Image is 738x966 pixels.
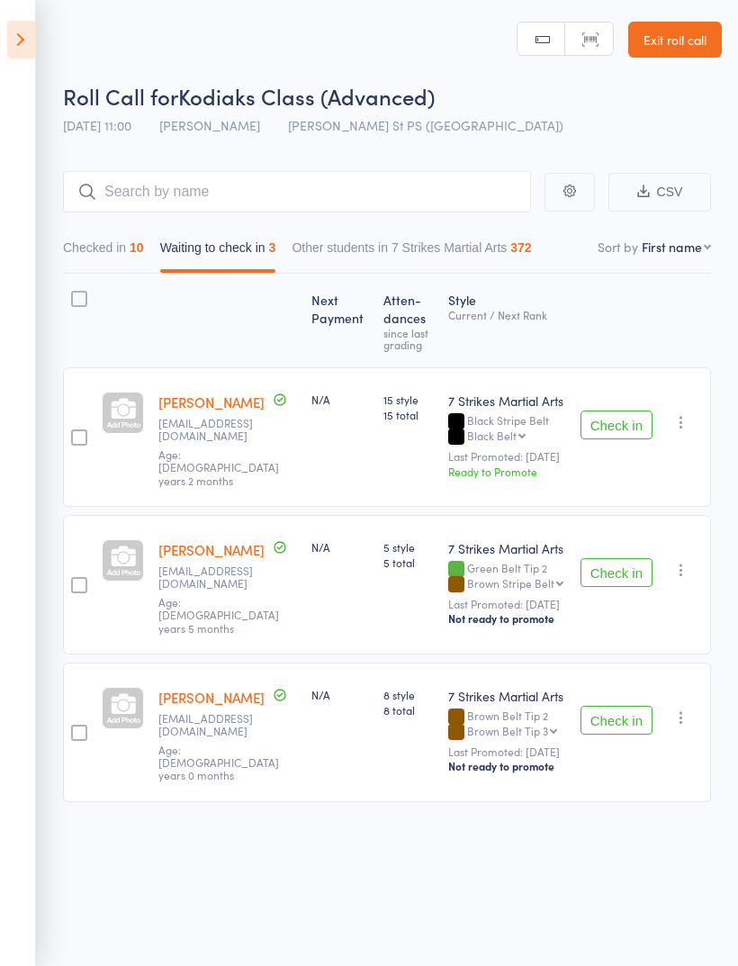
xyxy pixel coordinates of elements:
div: Brown Belt Tip 3 [467,725,548,736]
div: Current / Next Rank [448,309,566,320]
span: Roll Call for [63,81,178,111]
div: 3 [269,240,276,255]
span: [DATE] 11:00 [63,116,131,134]
div: Atten­dances [376,282,441,359]
div: Brown Stripe Belt [467,577,554,589]
div: Ready to Promote [448,464,566,479]
a: [PERSON_NAME] [158,688,265,707]
a: [PERSON_NAME] [158,393,265,411]
button: Check in [580,706,652,735]
div: 7 Strikes Martial Arts [448,539,566,557]
input: Search by name [63,171,531,212]
small: Last Promoted: [DATE] [448,450,566,463]
small: tmsatennakoon@yahoo.com [158,564,275,591]
button: Check in [580,411,652,439]
div: Next Payment [304,282,376,359]
span: Age: [DEMOGRAPHIC_DATA] years 0 months [158,742,279,783]
small: Last Promoted: [DATE] [448,745,566,758]
button: Waiting to check in3 [160,231,276,273]
label: Sort by [598,238,638,256]
div: Not ready to promote [448,611,566,626]
span: Kodiaks Class (Advanced) [178,81,435,111]
div: Black Stripe Belt [448,414,566,445]
span: 8 total [383,702,434,718]
div: 10 [130,240,144,255]
span: 5 style [383,539,434,555]
button: Checked in10 [63,231,144,273]
span: 15 total [383,407,434,422]
span: 15 style [383,392,434,407]
div: N/A [311,539,369,555]
button: Other students in 7 Strikes Martial Arts372 [292,231,531,273]
small: Last Promoted: [DATE] [448,598,566,610]
div: Brown Belt Tip 2 [448,709,566,740]
div: Black Belt [467,429,517,441]
small: medep@yahoo.com [158,712,275,738]
small: medep@yahoo.com [158,417,275,443]
span: [PERSON_NAME] St PS ([GEOGRAPHIC_DATA]) [288,116,563,134]
div: since last grading [383,327,434,350]
div: 7 Strikes Martial Arts [448,392,566,410]
div: N/A [311,392,369,407]
div: Style [441,282,573,359]
div: Green Belt Tip 2 [448,562,566,592]
div: N/A [311,687,369,702]
a: Exit roll call [628,22,722,58]
button: CSV [608,173,711,212]
span: Age: [DEMOGRAPHIC_DATA] years 2 months [158,447,279,488]
span: 5 total [383,555,434,570]
a: [PERSON_NAME] [158,540,265,559]
div: Not ready to promote [448,759,566,773]
span: 8 style [383,687,434,702]
span: Age: [DEMOGRAPHIC_DATA] years 5 months [158,594,279,636]
button: Check in [580,558,652,587]
div: 7 Strikes Martial Arts [448,687,566,705]
div: 372 [510,240,531,255]
div: First name [642,238,702,256]
span: [PERSON_NAME] [159,116,260,134]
